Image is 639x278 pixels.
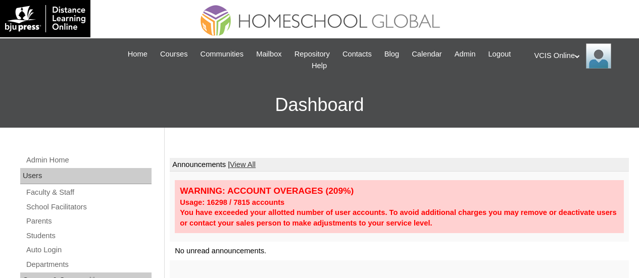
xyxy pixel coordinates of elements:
[230,160,256,169] a: View All
[128,48,148,60] span: Home
[25,201,152,213] a: School Facilitators
[180,198,284,206] strong: Usage: 16298 / 7815 accounts
[201,48,244,60] span: Communities
[170,242,629,260] td: No unread announcements.
[155,48,193,60] a: Courses
[307,60,332,72] a: Help
[294,48,330,60] span: Repository
[488,48,511,60] span: Logout
[586,43,611,69] img: VCIS Online Admin
[5,82,634,128] h3: Dashboard
[170,158,629,172] td: Announcements |
[379,48,404,60] a: Blog
[251,48,287,60] a: Mailbox
[25,244,152,256] a: Auto Login
[123,48,153,60] a: Home
[342,48,372,60] span: Contacts
[25,186,152,199] a: Faculty & Staff
[25,154,152,166] a: Admin Home
[20,168,152,184] div: Users
[195,48,249,60] a: Communities
[337,48,377,60] a: Contacts
[289,48,335,60] a: Repository
[256,48,282,60] span: Mailbox
[407,48,447,60] a: Calendar
[312,60,327,72] span: Help
[25,258,152,271] a: Departments
[180,207,619,228] div: You have exceeded your allotted number of user accounts. To avoid additional charges you may remo...
[455,48,476,60] span: Admin
[483,48,516,60] a: Logout
[450,48,481,60] a: Admin
[5,5,85,32] img: logo-white.png
[25,230,152,242] a: Students
[25,215,152,228] a: Parents
[412,48,441,60] span: Calendar
[384,48,399,60] span: Blog
[180,185,619,197] div: WARNING: ACCOUNT OVERAGES (209%)
[160,48,188,60] span: Courses
[534,43,629,69] div: VCIS Online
